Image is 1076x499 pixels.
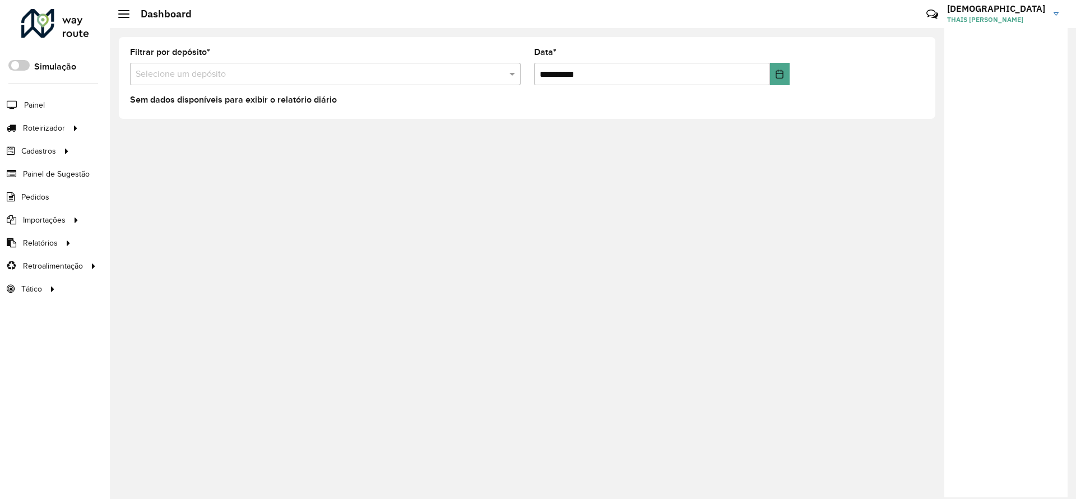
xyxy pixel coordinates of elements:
span: Painel [24,99,45,111]
h3: [DEMOGRAPHIC_DATA] [947,3,1045,14]
label: Simulação [34,60,76,73]
span: Pedidos [21,191,49,203]
button: Choose Date [770,63,790,85]
label: Sem dados disponíveis para exibir o relatório diário [130,93,337,107]
label: Data [534,45,556,59]
span: Cadastros [21,145,56,157]
span: Painel de Sugestão [23,168,90,180]
span: Roteirizador [23,122,65,134]
a: Contato Rápido [920,2,944,26]
span: Importações [23,214,66,226]
span: Tático [21,283,42,295]
span: THAIS [PERSON_NAME] [947,15,1045,25]
label: Filtrar por depósito [130,45,210,59]
span: Retroalimentação [23,260,83,272]
h2: Dashboard [129,8,192,20]
span: Relatórios [23,237,58,249]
